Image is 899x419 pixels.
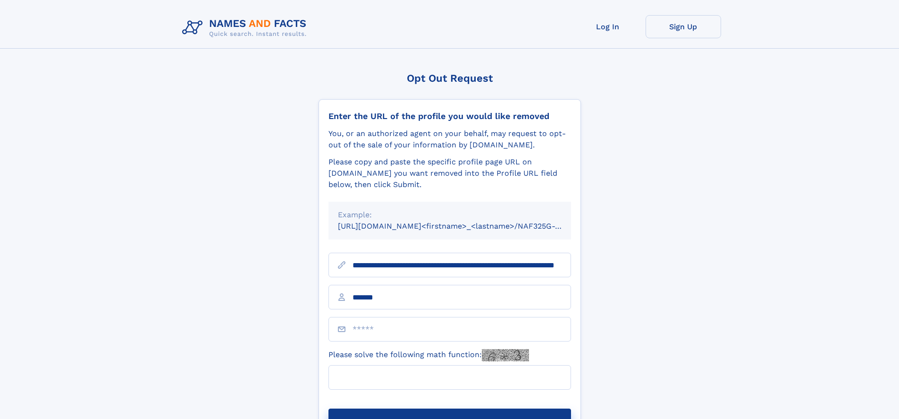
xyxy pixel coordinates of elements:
[328,349,529,361] label: Please solve the following math function:
[178,15,314,41] img: Logo Names and Facts
[328,111,571,121] div: Enter the URL of the profile you would like removed
[328,128,571,151] div: You, or an authorized agent on your behalf, may request to opt-out of the sale of your informatio...
[570,15,646,38] a: Log In
[338,209,562,221] div: Example:
[319,72,581,84] div: Opt Out Request
[328,156,571,190] div: Please copy and paste the specific profile page URL on [DOMAIN_NAME] you want removed into the Pr...
[338,222,589,231] small: [URL][DOMAIN_NAME]<firstname>_<lastname>/NAF325G-xxxxxxxx
[646,15,721,38] a: Sign Up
